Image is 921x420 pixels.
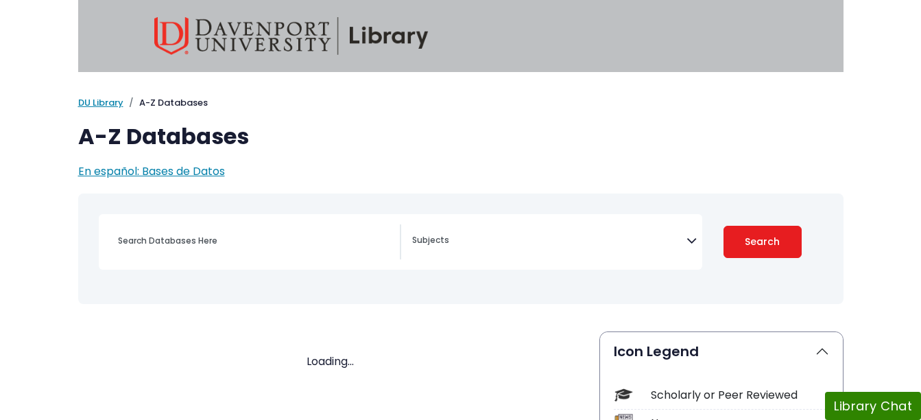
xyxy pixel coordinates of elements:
[78,353,583,370] div: Loading...
[110,231,400,250] input: Search database by title or keyword
[614,386,633,404] img: Icon Scholarly or Peer Reviewed
[154,17,429,55] img: Davenport University Library
[825,392,921,420] button: Library Chat
[78,96,123,109] a: DU Library
[123,96,208,110] li: A-Z Databases
[412,236,686,247] textarea: Search
[78,163,225,179] a: En español: Bases de Datos
[723,226,802,258] button: Submit for Search Results
[78,194,844,304] nav: Search filters
[651,387,829,404] div: Scholarly or Peer Reviewed
[600,332,843,371] button: Icon Legend
[78,124,844,150] h1: A-Z Databases
[78,96,844,110] nav: breadcrumb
